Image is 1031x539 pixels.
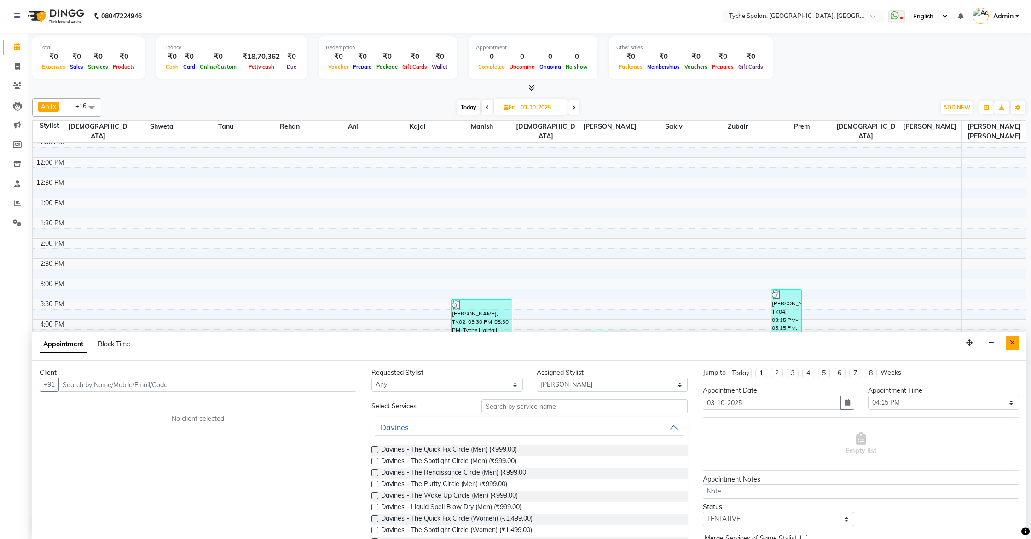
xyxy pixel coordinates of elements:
img: Admin [973,8,989,24]
span: Rehan [258,121,322,132]
span: Online/Custom [197,63,239,70]
div: 1:00 PM [38,198,66,208]
span: Sales [68,63,86,70]
div: 3:00 PM [38,279,66,289]
li: 4 [802,368,814,378]
span: Vouchers [682,63,710,70]
div: No client selected [62,414,334,424]
input: yyyy-mm-dd [703,396,841,410]
span: [DEMOGRAPHIC_DATA] [514,121,578,142]
div: ₹0 [710,52,736,62]
span: Appointment [40,336,87,353]
button: +91 [40,378,59,392]
span: Fri [501,104,518,111]
div: ₹18,70,362 [239,52,284,62]
input: Search by service name [481,399,688,413]
div: Finance [163,44,300,52]
span: Wallet [429,63,450,70]
div: ₹0 [400,52,429,62]
span: Davines - The Purity Circle (Men) (₹999.00) [381,479,507,491]
span: Gift Cards [400,63,429,70]
span: Expenses [40,63,68,70]
span: Prepaids [710,63,736,70]
div: ₹0 [163,52,181,62]
span: Upcoming [507,63,537,70]
span: Memberships [645,63,682,70]
li: 7 [849,368,861,378]
span: +16 [75,102,93,109]
span: Davines - The Quick Fix Circle (Women) (₹1,499.00) [381,514,533,525]
div: Appointment Time [868,386,1019,396]
div: ₹0 [736,52,765,62]
span: Davines - The Wake Up Circle (Men) (₹999.00) [381,491,518,502]
span: No show [563,63,590,70]
div: 0 [563,52,590,62]
div: ₹0 [374,52,400,62]
div: ₹0 [616,52,645,62]
div: 2:00 PM [38,239,66,248]
div: Jump to [703,368,726,378]
span: Kajal [386,121,450,132]
div: ₹0 [351,52,374,62]
div: ₹0 [181,52,197,62]
span: Anil [322,121,386,132]
div: ₹0 [68,52,86,62]
div: ₹0 [284,52,300,62]
div: [PERSON_NAME], TK02, 03:30 PM-05:30 PM, Tyche Hairfall Solution,[DEMOGRAPHIC_DATA] - The Tyche El... [452,300,512,379]
span: [PERSON_NAME] [578,121,642,132]
div: Appointment Notes [703,475,1019,484]
div: Redemption [326,44,450,52]
input: 2025-10-03 [518,101,564,115]
div: ₹0 [429,52,450,62]
li: 1 [755,368,767,378]
li: 6 [834,368,846,378]
div: Davines [381,422,409,433]
span: Completed [476,63,507,70]
div: 2:30 PM [38,259,66,269]
img: logo [23,3,87,29]
span: Manish [450,121,514,132]
div: ₹0 [40,52,68,62]
div: Client [40,368,356,378]
span: Prem [770,121,834,132]
li: 3 [787,368,799,378]
span: [PERSON_NAME] [898,121,961,132]
div: Assigned Stylist [537,368,688,378]
button: Davines [375,419,684,436]
div: Weeks [880,368,901,378]
span: Today [457,100,480,115]
div: 12:30 PM [35,178,66,188]
span: Cash [163,63,181,70]
span: Shweta [130,121,194,132]
span: Gift Cards [736,63,765,70]
span: Packages [616,63,645,70]
span: Empty list [846,432,876,456]
span: Voucher [326,63,351,70]
div: Stylist [33,121,66,131]
div: 3:30 PM [38,299,66,309]
span: Tanu [194,121,258,132]
span: Prepaid [351,63,374,70]
input: Search by Name/Mobile/Email/Code [58,378,356,392]
div: ₹0 [326,52,351,62]
li: 5 [818,368,830,378]
button: ADD NEW [941,101,973,114]
div: 0 [537,52,563,62]
div: 4:00 PM [38,320,66,329]
span: Zubair [706,121,770,132]
span: Block Time [98,340,130,348]
div: Select Services [365,401,475,411]
span: Davines - Liquid Spell Blow Dry (Men) (₹999.00) [381,502,521,514]
span: Davines - The Spotlight Circle (Men) (₹999.00) [381,456,516,468]
div: ₹0 [86,52,110,62]
span: Due [284,63,299,70]
div: Today [732,368,749,378]
div: ₹0 [110,52,137,62]
div: Total [40,44,137,52]
button: Close [1006,336,1019,350]
li: 8 [865,368,877,378]
b: 08047224946 [101,3,142,29]
div: ₹0 [645,52,682,62]
div: Appointment Date [703,386,854,396]
div: 0 [476,52,507,62]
